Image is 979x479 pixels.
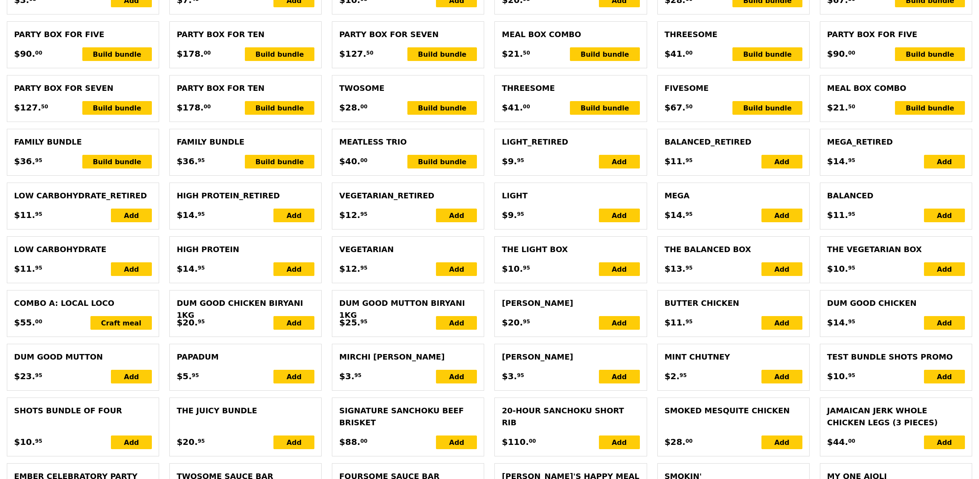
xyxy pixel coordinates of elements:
div: Build bundle [407,155,477,168]
div: The Vegetarian Box [827,244,965,255]
span: $14. [827,316,848,329]
div: The Light Box [502,244,639,255]
span: 50 [686,103,693,110]
span: 00 [35,49,42,56]
div: Dum Good Chicken [827,297,965,309]
div: Add [273,316,314,330]
div: Add [761,262,802,276]
span: 00 [848,49,855,56]
span: 00 [203,103,211,110]
div: Add [924,316,965,330]
span: $10. [827,262,848,275]
span: $14. [177,209,198,221]
div: Add [761,316,802,330]
div: Build bundle [245,101,315,115]
span: $21. [502,47,523,60]
span: $90. [14,47,35,60]
span: $11. [665,316,686,329]
span: 95 [35,211,42,218]
span: $41. [665,47,686,60]
div: Add [273,435,314,449]
div: Build bundle [245,47,315,61]
span: $14. [827,155,848,168]
span: 95 [686,318,693,325]
div: Party Box for Ten [177,82,314,94]
div: Signature Sanchoku Beef Brisket [339,405,477,429]
div: Add [599,435,640,449]
span: 95 [686,264,693,271]
div: Smoked Mesquite Chicken [665,405,802,417]
span: $21. [827,101,848,114]
span: 95 [523,318,530,325]
span: 95 [517,211,524,218]
div: Threesome [502,82,639,94]
div: Add [599,155,640,168]
div: Party Box for Seven [14,82,152,94]
span: $11. [665,155,686,168]
div: Add [924,209,965,222]
div: [PERSON_NAME] [502,297,639,309]
span: $9. [502,209,517,221]
div: Balanced_RETIRED [665,136,802,148]
span: 95 [354,372,362,379]
span: $10. [14,435,35,448]
div: [PERSON_NAME] [502,351,639,363]
div: Add [599,316,640,330]
span: $23. [14,370,35,383]
span: 95 [848,264,855,271]
span: $3. [339,370,354,383]
span: 95 [35,264,42,271]
div: Threesome [665,29,802,41]
span: $36. [177,155,198,168]
div: Add [436,316,477,330]
span: 95 [35,438,42,444]
div: Add [436,262,477,276]
div: Party Box for Seven [339,29,477,41]
div: Build bundle [82,47,152,61]
span: 95 [360,211,368,218]
span: $11. [14,262,35,275]
span: $11. [14,209,35,221]
div: Add [111,262,152,276]
div: Add [599,370,640,383]
div: Low Carbohydrate_RETIRED [14,190,152,202]
div: Butter Chicken [665,297,802,309]
div: Meatless Trio [339,136,477,148]
span: $10. [827,370,848,383]
span: $20. [177,316,198,329]
div: Combo A: Local Loco [14,297,152,309]
span: $41. [502,101,523,114]
div: Add [436,370,477,383]
span: 95 [198,264,205,271]
div: High Protein_RETIRED [177,190,314,202]
span: 95 [686,211,693,218]
span: 95 [848,372,855,379]
div: Build bundle [732,47,802,61]
span: $55. [14,316,35,329]
span: $3. [502,370,517,383]
div: Add [599,209,640,222]
span: $28. [665,435,686,448]
span: 00 [848,438,855,444]
span: $90. [827,47,848,60]
span: $20. [177,435,198,448]
div: Build bundle [245,155,315,168]
div: Add [599,262,640,276]
span: $178. [177,101,203,114]
div: Add [111,370,152,383]
span: 95 [517,372,524,379]
div: Build bundle [895,101,965,115]
div: Build bundle [570,101,640,115]
div: Fivesome [665,82,802,94]
div: Add [761,370,802,383]
div: Add [924,435,965,449]
div: Mega_RETIRED [827,136,965,148]
span: $36. [14,155,35,168]
span: 00 [529,438,536,444]
span: 95 [35,157,42,164]
div: Dum Good Chicken Biryani 1kg [177,297,314,321]
div: Family Bundle [177,136,314,148]
span: 95 [360,318,368,325]
div: Add [924,262,965,276]
span: $28. [339,101,360,114]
